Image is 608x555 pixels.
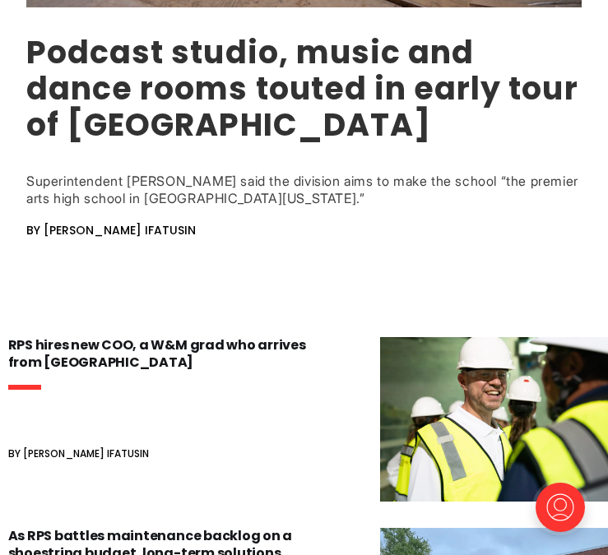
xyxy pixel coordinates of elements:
h3: RPS hires new COO, a W&M grad who arrives from [GEOGRAPHIC_DATA] [8,337,314,372]
span: By [PERSON_NAME] Ifatusin [26,222,196,238]
div: Superintendent [PERSON_NAME] said the division aims to make the school “the premier arts high sch... [26,173,582,207]
a: Podcast studio, music and dance rooms touted in early tour of [GEOGRAPHIC_DATA] [26,30,578,146]
iframe: portal-trigger [522,474,608,555]
span: By [PERSON_NAME] Ifatusin [8,444,149,464]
